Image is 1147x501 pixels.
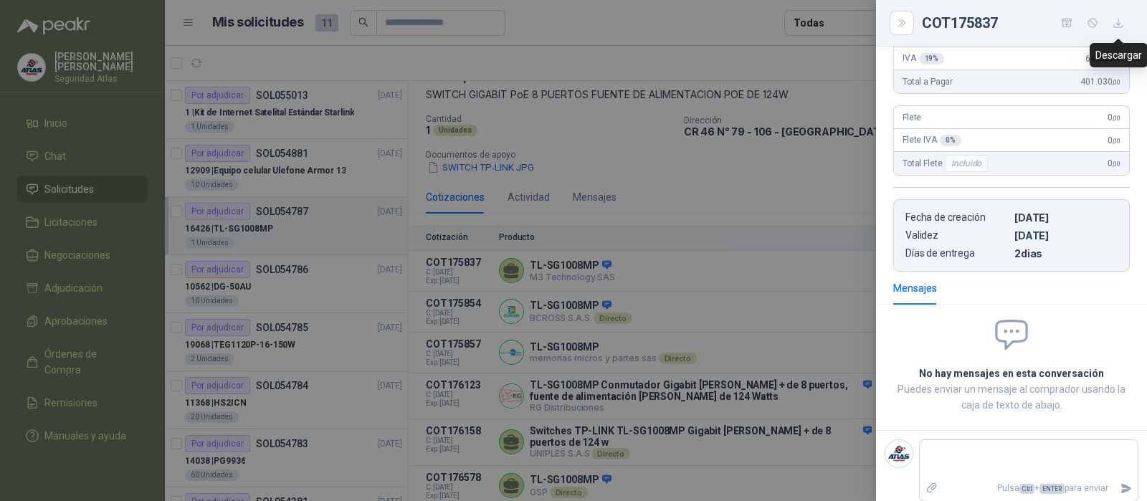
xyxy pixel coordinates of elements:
[1019,484,1034,494] span: Ctrl
[1112,78,1120,86] span: ,00
[905,247,1009,259] p: Días de entrega
[940,135,961,146] div: 0 %
[945,155,988,172] div: Incluido
[1080,77,1120,87] span: 401.030
[903,77,953,87] span: Total a Pagar
[893,14,910,32] button: Close
[903,53,944,65] span: IVA
[893,381,1130,413] p: Puedes enviar un mensaje al comprador usando la caja de texto de abajo.
[1039,484,1065,494] span: ENTER
[1014,247,1118,259] p: 2 dias
[1085,54,1120,64] span: 64.030
[905,229,1009,242] p: Validez
[919,53,945,65] div: 19 %
[1108,135,1120,145] span: 0
[1108,113,1120,123] span: 0
[903,155,991,172] span: Total Flete
[1114,476,1138,501] button: Enviar
[920,476,944,501] label: Adjuntar archivos
[1108,158,1120,168] span: 0
[903,113,921,123] span: Flete
[903,135,961,146] span: Flete IVA
[922,11,1130,34] div: COT175837
[885,440,913,467] img: Company Logo
[893,280,937,296] div: Mensajes
[1014,229,1118,242] p: [DATE]
[893,366,1130,381] h2: No hay mensajes en esta conversación
[1112,137,1120,145] span: ,00
[1112,160,1120,168] span: ,00
[905,211,1009,224] p: Fecha de creación
[1014,211,1118,224] p: [DATE]
[944,476,1115,501] p: Pulsa + para enviar
[1112,114,1120,122] span: ,00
